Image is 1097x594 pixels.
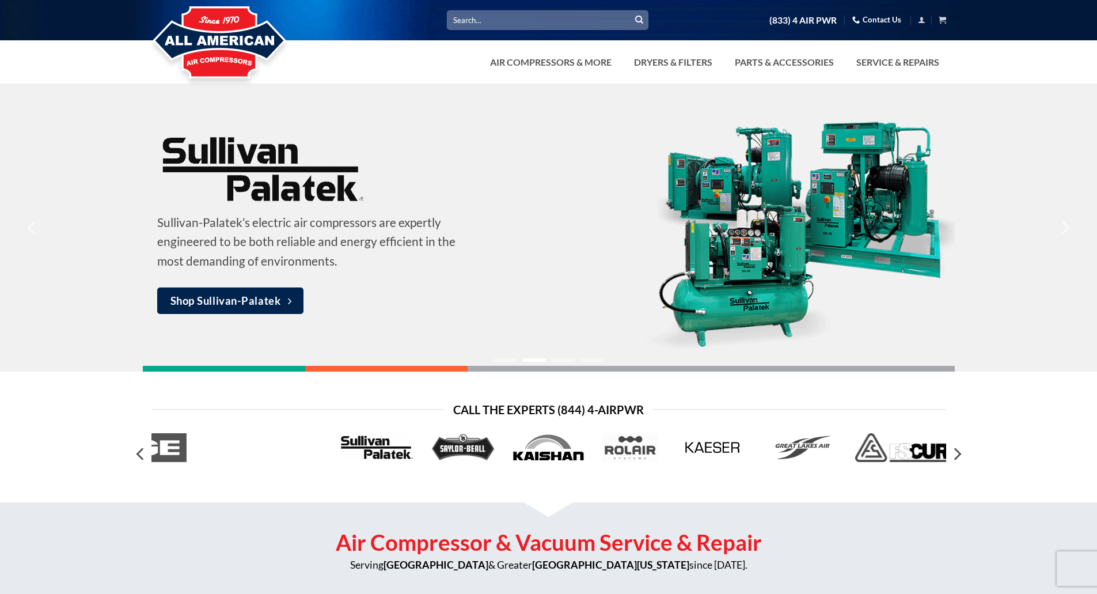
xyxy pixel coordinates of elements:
[151,528,946,557] h2: Air Compressor & Vacuum Service & Repair
[580,358,603,362] li: Page dot 4
[631,12,648,29] button: Submit
[22,199,43,256] button: Previous
[523,358,546,362] li: Page dot 2
[170,293,281,309] span: Shop Sullivan-Palatek
[852,11,901,29] a: Contact Us
[630,118,955,357] img: Sullivan-Palatek’s electric air compressors
[849,51,946,74] a: Service & Repairs
[494,358,517,362] li: Page dot 1
[946,443,967,466] button: Next
[918,13,925,27] a: Login
[131,443,151,466] button: Previous
[384,559,488,571] strong: [GEOGRAPHIC_DATA]
[447,10,648,29] input: Search…
[532,559,689,571] strong: [GEOGRAPHIC_DATA][US_STATE]
[157,128,367,213] img: Sullivan-Palatek
[728,51,841,74] a: Parts & Accessories
[769,10,837,31] a: (833) 4 AIR PWR
[157,213,476,270] p: Sullivan-Palatek’s electric air compressors are expertly engineered to be both reliable and energ...
[939,13,946,27] a: View cart
[627,51,719,74] a: Dryers & Filters
[1054,199,1075,256] button: Next
[453,400,644,419] span: Call the Experts (844) 4-AirPwr
[483,51,618,74] a: Air Compressors & More
[552,358,575,362] li: Page dot 3
[151,557,946,573] p: Serving & Greater since [DATE].
[157,287,303,314] a: Shop Sullivan-Palatek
